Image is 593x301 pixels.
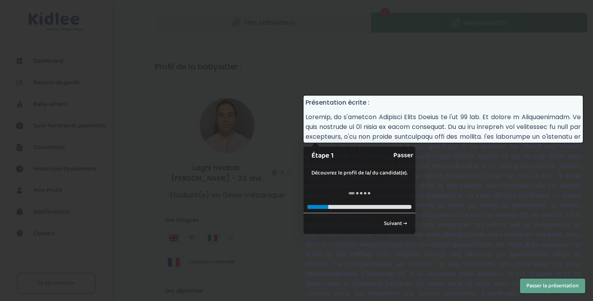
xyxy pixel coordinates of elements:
[380,217,411,230] a: Suivant →
[520,279,585,293] button: Passer la présentation
[311,150,398,161] h1: Étape 1
[306,98,581,107] h4: Présentation écrite :
[304,161,415,185] div: Découvrez le profil de la/ du candidat(e).
[393,147,413,164] a: Passer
